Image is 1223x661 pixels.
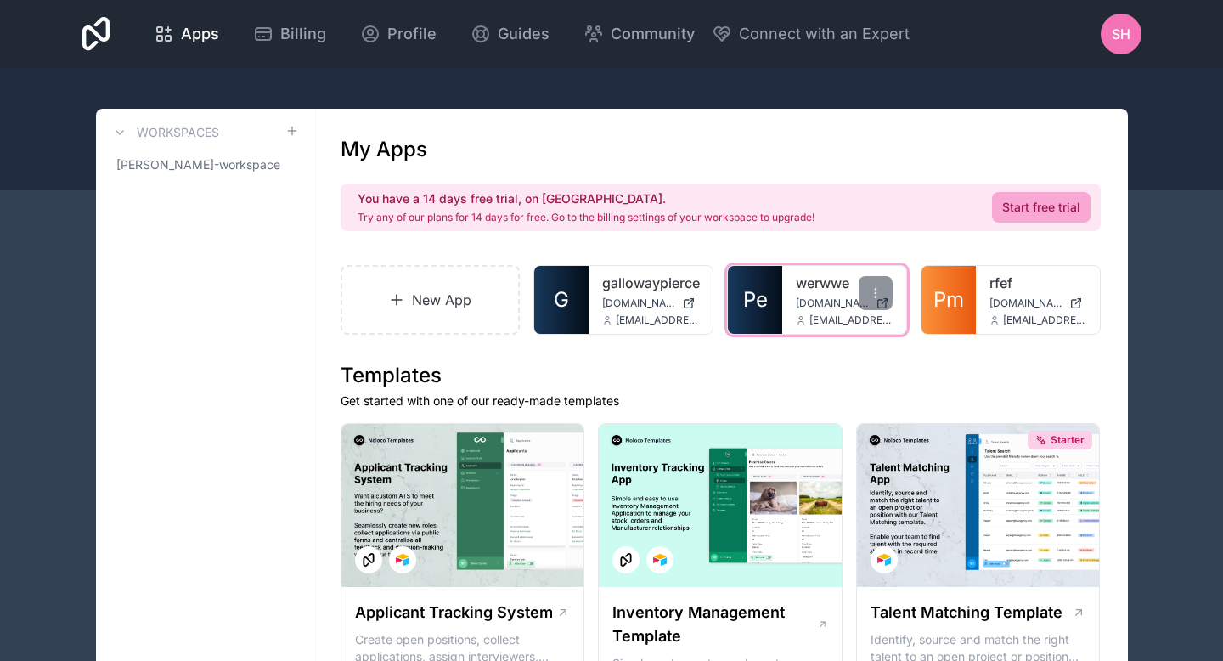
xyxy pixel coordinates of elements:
a: [PERSON_NAME]-workspace [110,150,299,180]
span: Billing [280,22,326,46]
a: Guides [457,15,563,53]
a: rfef [989,273,1086,293]
a: New App [341,265,521,335]
a: Start free trial [992,192,1091,223]
p: Try any of our plans for 14 days for free. Go to the billing settings of your workspace to upgrade! [358,211,814,224]
button: Connect with an Expert [712,22,910,46]
a: Pe [728,266,782,334]
span: [DOMAIN_NAME] [989,297,1062,310]
img: Airtable Logo [396,553,409,567]
span: [EMAIL_ADDRESS][DOMAIN_NAME] [1003,314,1086,327]
iframe: Intercom live chat [1165,603,1206,644]
span: Pe [743,286,768,314]
h3: Workspaces [137,124,219,141]
p: Get started with one of our ready-made templates [341,393,1101,410]
span: [DOMAIN_NAME] [602,297,675,310]
a: Billing [240,15,340,53]
span: Pm [933,286,964,314]
a: gallowaypierce [602,273,699,293]
span: [DOMAIN_NAME] [796,297,869,310]
span: G [554,286,569,314]
h1: Applicant Tracking System [355,601,553,624]
a: Pm [921,266,976,334]
span: Starter [1051,433,1085,447]
a: Community [570,15,708,53]
span: [EMAIL_ADDRESS][DOMAIN_NAME] [616,314,699,327]
h1: Talent Matching Template [871,601,1062,624]
span: Guides [498,22,550,46]
span: [PERSON_NAME]-workspace [116,156,280,173]
span: Community [611,22,695,46]
img: Airtable Logo [877,553,891,567]
a: [DOMAIN_NAME] [602,297,699,310]
a: [DOMAIN_NAME] [796,297,893,310]
a: werwwe [796,273,893,293]
a: Apps [140,15,233,53]
span: Profile [387,22,437,46]
a: Workspaces [110,122,219,143]
span: sh [1112,24,1130,44]
a: [DOMAIN_NAME] [989,297,1086,310]
h1: Templates [341,362,1101,389]
h2: You have a 14 days free trial, on [GEOGRAPHIC_DATA]. [358,190,814,207]
img: Airtable Logo [653,553,667,567]
span: [EMAIL_ADDRESS][DOMAIN_NAME] [809,314,893,327]
h1: Inventory Management Template [612,601,816,648]
a: G [534,266,589,334]
a: Profile [347,15,450,53]
span: Connect with an Expert [739,22,910,46]
h1: My Apps [341,136,427,163]
span: Apps [181,22,219,46]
